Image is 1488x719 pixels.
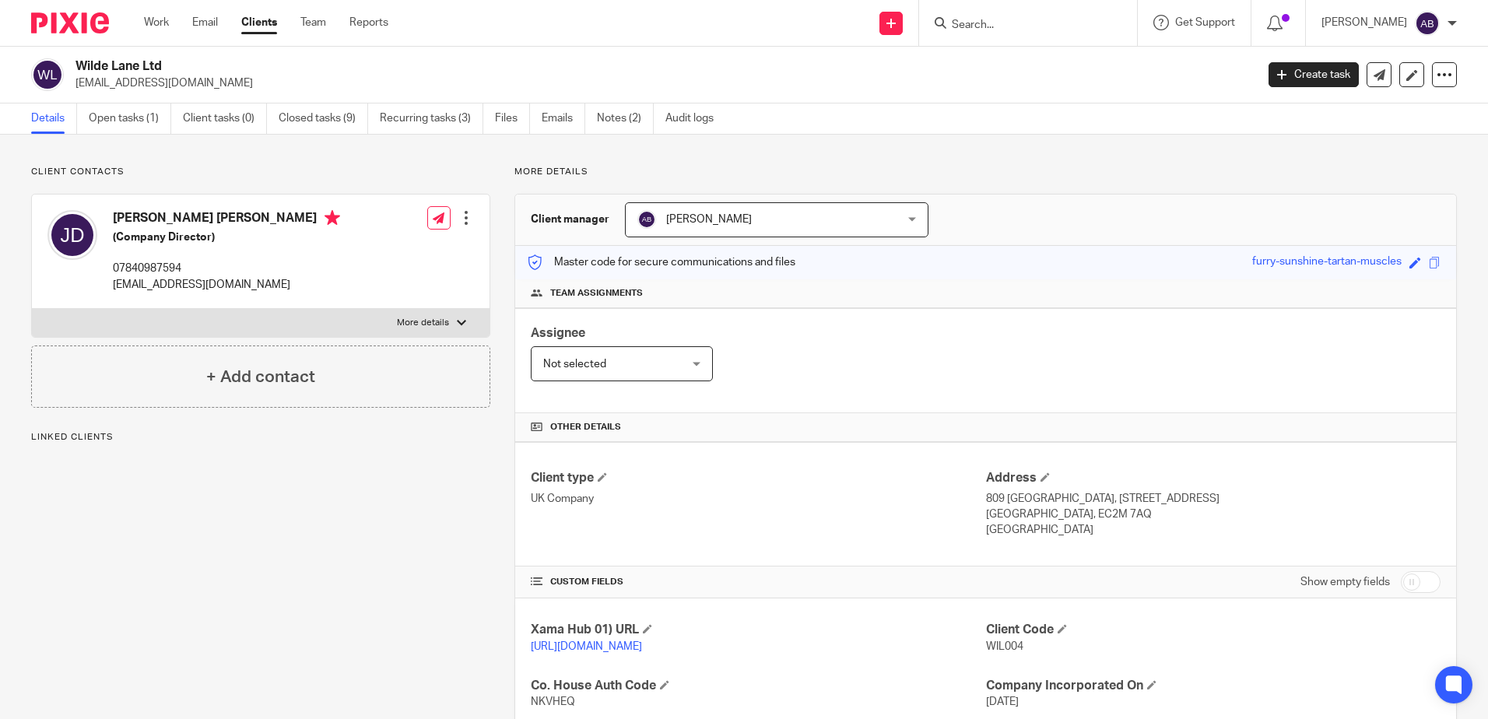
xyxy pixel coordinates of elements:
img: svg%3E [637,210,656,229]
p: More details [514,166,1457,178]
a: Clients [241,15,277,30]
p: [GEOGRAPHIC_DATA] [986,522,1441,538]
p: [EMAIL_ADDRESS][DOMAIN_NAME] [75,75,1245,91]
p: UK Company [531,491,985,507]
span: Team assignments [550,287,643,300]
a: Closed tasks (9) [279,103,368,134]
h4: Company Incorporated On [986,678,1441,694]
img: Pixie [31,12,109,33]
a: Open tasks (1) [89,103,171,134]
p: [GEOGRAPHIC_DATA], EC2M 7AQ [986,507,1441,522]
h4: Co. House Auth Code [531,678,985,694]
h4: Xama Hub 01) URL [531,622,985,638]
span: [DATE] [986,696,1019,707]
a: Audit logs [665,103,725,134]
div: furry-sunshine-tartan-muscles [1252,254,1402,272]
p: Master code for secure communications and files [527,254,795,270]
p: Linked clients [31,431,490,444]
span: Get Support [1175,17,1235,28]
a: Work [144,15,169,30]
h4: + Add contact [206,365,315,389]
span: Assignee [531,327,585,339]
h3: Client manager [531,212,609,227]
span: WIL004 [986,641,1023,652]
i: Primary [325,210,340,226]
a: Client tasks (0) [183,103,267,134]
h5: (Company Director) [113,230,340,245]
a: Create task [1269,62,1359,87]
a: [URL][DOMAIN_NAME] [531,641,642,652]
a: Files [495,103,530,134]
span: [PERSON_NAME] [666,214,752,225]
a: Recurring tasks (3) [380,103,483,134]
img: svg%3E [1415,11,1440,36]
h4: [PERSON_NAME] [PERSON_NAME] [113,210,340,230]
h2: Wilde Lane Ltd [75,58,1011,75]
span: NKVHEQ [531,696,575,707]
p: [EMAIL_ADDRESS][DOMAIN_NAME] [113,277,340,293]
a: Notes (2) [597,103,654,134]
img: svg%3E [31,58,64,91]
img: svg%3E [47,210,97,260]
input: Search [950,19,1090,33]
p: Client contacts [31,166,490,178]
h4: Address [986,470,1441,486]
a: Team [300,15,326,30]
a: Email [192,15,218,30]
span: Other details [550,421,621,433]
label: Show empty fields [1300,574,1390,590]
a: Details [31,103,77,134]
h4: Client type [531,470,985,486]
h4: Client Code [986,622,1441,638]
p: 809 [GEOGRAPHIC_DATA], [STREET_ADDRESS] [986,491,1441,507]
span: Not selected [543,359,606,370]
p: [PERSON_NAME] [1321,15,1407,30]
p: 07840987594 [113,261,340,276]
p: More details [397,317,449,329]
a: Reports [349,15,388,30]
a: Emails [542,103,585,134]
h4: CUSTOM FIELDS [531,576,985,588]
